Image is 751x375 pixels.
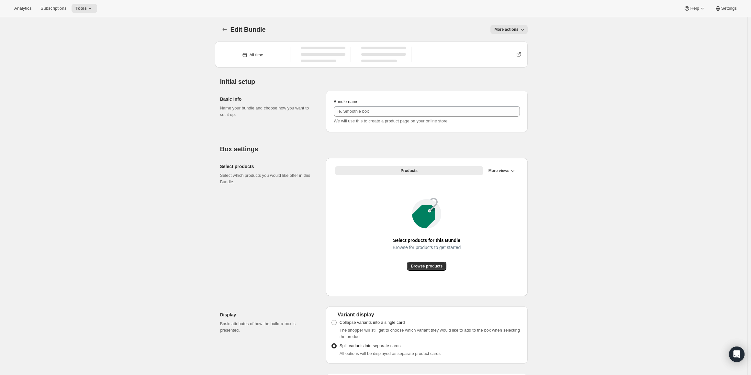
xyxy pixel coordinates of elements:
button: More views [485,166,519,175]
input: ie. Smoothie box [334,106,520,117]
p: Basic attributes of how the build-a-box is presented. [220,321,316,334]
div: Open Intercom Messenger [729,347,745,362]
span: Subscriptions [40,6,66,11]
h2: Box settings [220,145,528,153]
span: Edit Bundle [230,26,266,33]
span: Tools [75,6,87,11]
span: All options will be displayed as separate product cards [340,351,441,356]
span: Collapse variants into a single card [340,320,405,325]
button: More actions [490,25,527,34]
div: Variant display [331,312,522,318]
p: Select which products you would like offer in this Bundle. [220,172,316,185]
span: Browse products [411,264,443,269]
h2: Initial setup [220,78,528,85]
span: Analytics [14,6,31,11]
button: Subscriptions [37,4,70,13]
button: Settings [711,4,741,13]
button: Analytics [10,4,35,13]
span: Browse for products to get started [393,243,461,252]
span: More views [488,168,510,173]
span: Settings [721,6,737,11]
button: Browse products [407,262,446,271]
h2: Display [220,312,316,318]
span: The shopper will still get to choose which variant they would like to add to the box when selecti... [340,328,520,339]
span: We will use this to create a product page on your online store [334,119,448,123]
p: Name your bundle and choose how you want to set it up. [220,105,316,118]
div: All time [249,52,263,58]
span: Split variants into separate cards [340,343,401,348]
button: Tools [72,4,97,13]
button: Help [680,4,709,13]
span: Bundle name [334,99,359,104]
button: Bundles [220,25,229,34]
h2: Basic Info [220,96,316,102]
span: More actions [494,27,518,32]
h2: Select products [220,163,316,170]
span: Products [401,168,418,173]
span: Select products for this Bundle [393,236,460,245]
span: Help [690,6,699,11]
